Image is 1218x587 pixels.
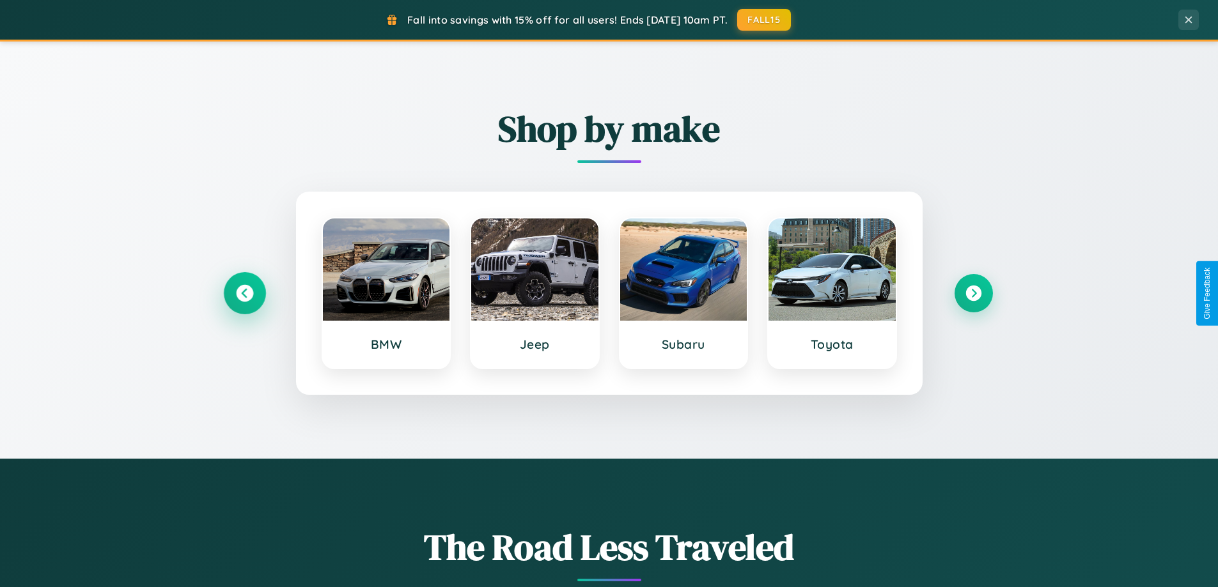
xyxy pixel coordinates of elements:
h2: Shop by make [226,104,993,153]
h3: Subaru [633,337,735,352]
h3: Toyota [781,337,883,352]
h3: Jeep [484,337,586,352]
h3: BMW [336,337,437,352]
div: Give Feedback [1203,268,1212,319]
span: Fall into savings with 15% off for all users! Ends [DATE] 10am PT. [407,13,728,26]
h1: The Road Less Traveled [226,522,993,572]
button: FALL15 [737,9,791,31]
